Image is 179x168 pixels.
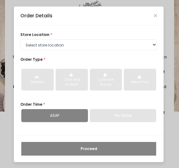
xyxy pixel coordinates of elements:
div: Click and Collect [60,77,84,87]
span: Order Type [20,57,43,62]
div: Order Details [20,12,52,20]
button: Click and Collect [56,69,88,91]
div: Curbside Pickup [94,77,118,87]
div: Delivery [25,80,50,85]
div: Meal Plan [128,80,152,85]
span: store location [20,32,49,37]
button: Meal Plan [124,69,156,91]
button: Proceed [21,142,156,156]
button: Curbside Pickup [90,69,122,91]
button: Close [154,14,157,17]
button: Delivery [21,69,54,91]
span: Order Time [20,102,42,107]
